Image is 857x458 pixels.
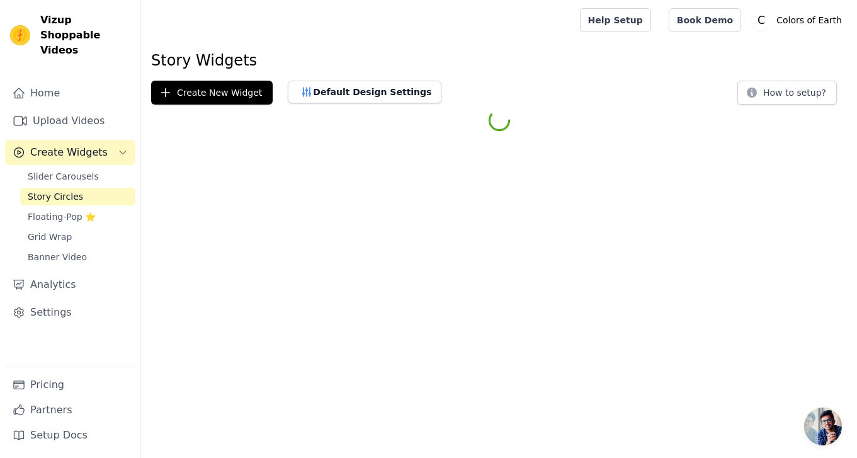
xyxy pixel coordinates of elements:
[20,248,135,266] a: Banner Video
[151,50,847,71] h1: Story Widgets
[5,108,135,134] a: Upload Videos
[5,140,135,165] button: Create Widgets
[758,14,765,26] text: C
[580,8,651,32] a: Help Setup
[28,210,96,223] span: Floating-Pop ⭐
[28,170,99,183] span: Slider Carousels
[5,81,135,106] a: Home
[20,188,135,205] a: Story Circles
[737,89,837,101] a: How to setup?
[737,81,837,105] button: How to setup?
[5,398,135,423] a: Partners
[28,190,83,203] span: Story Circles
[28,251,87,263] span: Banner Video
[5,423,135,448] a: Setup Docs
[20,228,135,246] a: Grid Wrap
[5,372,135,398] a: Pricing
[288,81,441,103] button: Default Design Settings
[20,208,135,226] a: Floating-Pop ⭐
[5,272,135,297] a: Analytics
[5,300,135,325] a: Settings
[804,408,842,445] a: Open chat
[30,145,108,160] span: Create Widgets
[151,81,273,105] button: Create New Widget
[669,8,741,32] a: Book Demo
[40,13,130,58] span: Vizup Shoppable Videos
[751,9,847,31] button: C Colors of Earth
[10,25,30,45] img: Vizup
[28,231,72,243] span: Grid Wrap
[771,9,847,31] p: Colors of Earth
[20,168,135,185] a: Slider Carousels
